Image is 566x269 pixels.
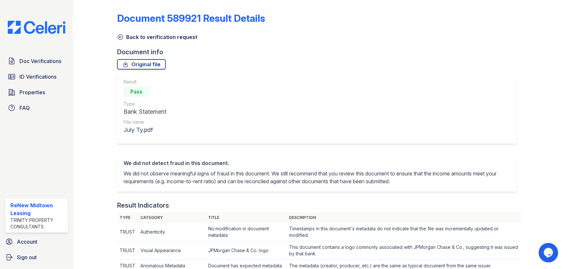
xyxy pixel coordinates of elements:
div: July Ty.pdf [124,125,166,134]
span: ID Verifications [19,73,56,81]
a: ID Verifications [5,70,68,83]
td: This document contains a logo commonly associated with JPMorgan Chase & Co., suggesting it was is... [287,241,522,260]
span: Doc Verifications [19,57,61,65]
td: JPMorgan Chase & Co. logo [206,241,287,260]
div: File name [124,119,166,125]
td: Timestamps in this document's metadata do not indicate that the file was incrementally updated or... [287,223,522,241]
td: Visual Appearance [138,241,206,260]
div: Pass [124,86,150,97]
a: Account [3,235,70,248]
th: Title [206,212,287,223]
div: ReNew Midtown Leasing [10,201,65,217]
div: Type [124,101,166,107]
a: Original file [117,59,166,70]
a: Document 589921 Result Details [117,12,265,24]
a: Sign out [3,251,70,264]
a: Back to verification request [117,33,197,41]
a: FAQ [5,101,68,114]
td: TRUST [117,223,138,241]
th: Type [117,212,138,223]
div: Trinity Property Consultants [10,217,65,230]
span: Account [17,238,37,246]
div: We did not detect fraud in this document. [124,159,510,167]
div: Document info [117,47,522,57]
td: Authenticity [138,223,206,241]
td: No modification in document metadata [206,223,287,241]
span: FAQ [19,104,30,112]
div: Bank Statement [124,107,166,116]
a: Doc Verifications [5,55,68,68]
th: Description [287,212,522,223]
img: CE_Logo_Blue-a8612792a0a2168367f1c8372b55b34899dd931a85d93a1a3d3e32e68fde9ad4.png [3,21,70,34]
div: Result [124,79,166,85]
a: Properties [5,86,68,99]
div: Result Indicators [117,201,169,210]
span: Sign out [17,253,37,261]
iframe: chat widget [539,243,560,263]
td: TRUST [117,241,138,260]
span: Properties [19,88,45,96]
p: We did not observe meaningful signs of fraud in this document. We still recommend that you review... [124,170,510,185]
th: Category [138,212,206,223]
